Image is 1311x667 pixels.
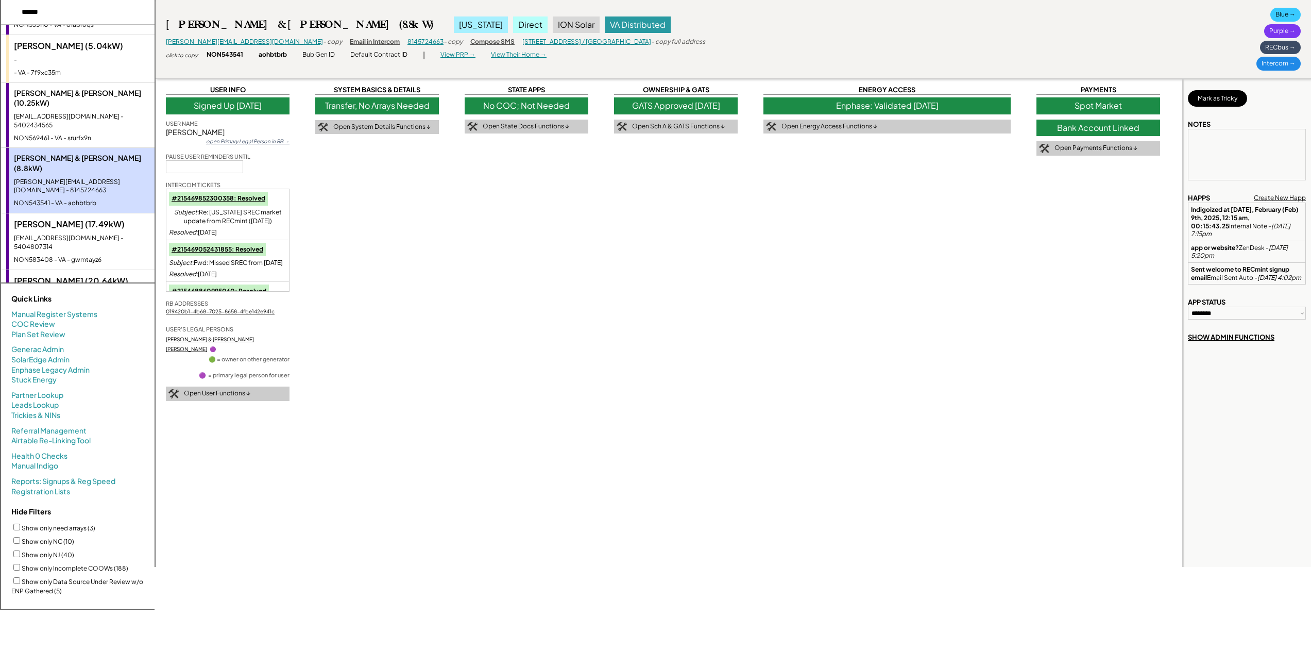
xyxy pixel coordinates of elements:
div: 🟣 = primary legal person for user [199,371,290,379]
div: USER NAME [166,120,198,127]
a: [PERSON_NAME] & [PERSON_NAME] [166,336,254,342]
div: Enphase: Validated [DATE] [763,97,1011,114]
div: View PRP → [440,51,475,59]
div: open Primary Legal Person in RB → [206,138,290,145]
div: [PERSON_NAME] & [PERSON_NAME] (10.25kW) [14,88,149,108]
div: NOTES [1188,120,1211,129]
div: [EMAIL_ADDRESS][DOMAIN_NAME] - 5402434565 [14,112,149,130]
a: 8145724663 [407,38,444,45]
div: ZenDesk - [1191,244,1303,260]
div: GATS Approved [DATE] [614,97,738,114]
em: Resolved: [169,228,198,236]
em: Resolved: [169,270,198,278]
div: PAYMENTS [1036,85,1160,95]
label: Show only need arrays (3) [22,524,95,532]
label: Show only Incomplete COOWs (188) [22,564,128,572]
div: STATE APPS [465,85,588,95]
a: Generac Admin [11,344,64,355]
div: - copy [323,38,342,46]
img: tool-icon.png [467,122,478,131]
a: Registration Lists [11,487,70,497]
a: [PERSON_NAME][EMAIL_ADDRESS][DOMAIN_NAME] [166,38,323,45]
div: VA Distributed [605,16,671,33]
div: [PERSON_NAME] (20.64kW) [14,275,149,287]
div: aohbtbrb [259,51,287,59]
a: Stuck Energy [11,375,57,385]
div: Internal Note - [1191,206,1303,238]
a: Health 0 Checks [11,451,67,461]
div: NON543541 - VA - aohbtbrb [14,199,149,208]
div: PAUSE USER REMINDERS UNTIL [166,153,250,160]
div: - copy [444,38,463,46]
div: - [14,56,149,64]
a: Partner Lookup [11,390,63,401]
a: #215469852300358: Resolved [172,194,265,202]
em: Subject: [174,208,199,216]
a: [STREET_ADDRESS] / [GEOGRAPHIC_DATA] [522,38,651,45]
a: Airtable Re-Linking Tool [11,436,91,446]
a: #215469052431855: Resolved [172,245,263,253]
div: [PERSON_NAME] [166,127,290,138]
div: USER'S LEGAL PERSONS [166,325,233,333]
a: Trickies & NINs [11,410,60,421]
div: [PERSON_NAME] & [PERSON_NAME] (8.8kW) [166,18,433,31]
div: ENERGY ACCESS [763,85,1011,95]
em: [DATE] 4:02pm [1257,274,1301,281]
div: NON583408 - VA - gwmtayz6 [14,256,149,264]
a: Enphase Legacy Admin [11,365,90,375]
div: Signed Up [DATE] [166,97,290,114]
div: Blue → [1270,8,1301,22]
div: USER INFO [166,85,290,95]
div: Re: [US_STATE] SREC market update from RECmint ([DATE]) [169,208,286,226]
div: SHOW ADMIN FUNCTIONS [1188,332,1274,342]
div: Open Energy Access Functions ↓ [781,122,877,131]
img: tool-icon.png [617,122,627,131]
div: [DATE] [169,228,217,237]
div: Compose SMS [470,38,515,46]
div: Transfer, No Arrays Needed [315,97,439,114]
div: [PERSON_NAME] (17.49kW) [14,219,149,230]
div: Fwd: Missed SREC from [DATE] [169,259,283,268]
strong: Sent welcome to RECmint signup email [1191,265,1290,281]
img: tool-icon.png [766,122,776,131]
div: Email in Intercom [350,38,400,46]
a: #215468860995060: Resolved [172,287,266,295]
div: SYSTEM BASICS & DETAILS [315,85,439,95]
em: [DATE] 7:15pm [1191,222,1291,238]
div: View Their Home → [491,51,547,59]
div: ION Solar [553,16,600,33]
div: Purple → [1264,24,1301,38]
div: Default Contract ID [350,51,407,59]
label: Show only NC (10) [22,538,74,545]
strong: app or website? [1191,244,1239,252]
div: NON535110 - VA - o1abr8qs [14,21,149,29]
div: Quick Links [11,294,114,304]
div: Create New Happ [1254,194,1306,203]
img: tool-icon.png [168,389,179,398]
em: [DATE] 5:20pm [1191,244,1289,260]
div: Open System Details Functions ↓ [333,123,431,131]
div: APP STATUS [1188,297,1225,307]
div: OWNERSHIP & GATS [614,85,738,95]
div: click to copy: [166,52,199,59]
strong: Hide Filters [11,507,51,516]
div: Intercom → [1256,57,1301,71]
div: [PERSON_NAME] & [PERSON_NAME] (8.8kW) [14,153,149,173]
button: Mark as Tricky [1188,90,1247,107]
a: Reports: Signups & Reg Speed [11,476,115,487]
div: | [423,50,425,60]
div: NON569461 - VA - srurfx9n [14,134,149,143]
div: Direct [513,16,548,33]
div: Bank Account Linked [1036,120,1160,136]
div: Open State Docs Functions ↓ [483,122,569,131]
div: - copy full address [651,38,705,46]
div: [EMAIL_ADDRESS][DOMAIN_NAME] - 5404807314 [14,234,149,252]
a: [PERSON_NAME] [166,346,207,352]
div: NON543541 [207,51,243,59]
div: HAPPS [1188,193,1210,203]
div: No COC; Not Needed [465,97,588,114]
div: - VA - 7f9xc35m [14,69,149,77]
a: 019420b1-4b68-7025-8658-4fbe142e941c [166,308,275,314]
div: [DATE] [169,270,217,279]
div: Spot Market [1036,97,1160,114]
